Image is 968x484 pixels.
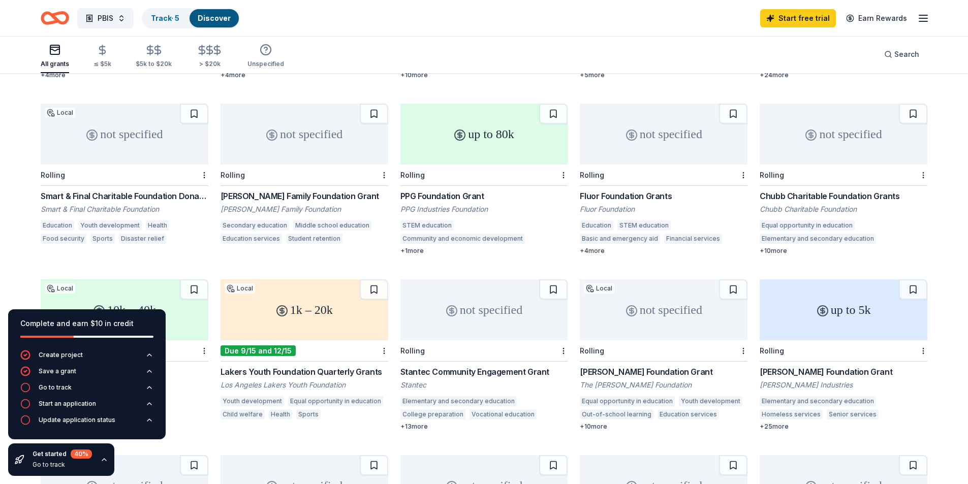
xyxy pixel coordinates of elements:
[221,71,388,79] div: + 4 more
[760,366,927,378] div: [PERSON_NAME] Foundation Grant
[400,366,568,378] div: Stantec Community Engagement Grant
[760,409,823,420] div: Homeless services
[151,14,179,22] a: Track· 5
[41,6,69,30] a: Home
[580,220,613,231] div: Education
[93,40,111,73] button: ≤ $5k
[221,409,265,420] div: Child welfare
[760,396,876,406] div: Elementary and secondary education
[876,44,927,64] button: Search
[221,104,388,165] div: not specified
[221,396,284,406] div: Youth development
[20,399,153,415] button: Start an application
[71,449,92,459] div: 40 %
[400,279,568,431] a: not specifiedRollingStantec Community Engagement GrantStantecElementary and secondary educationCo...
[296,409,321,420] div: Sports
[580,71,747,79] div: + 5 more
[221,234,282,244] div: Education services
[400,247,568,255] div: + 1 more
[41,234,86,244] div: Food security
[580,396,675,406] div: Equal opportunity in education
[617,220,671,231] div: STEM education
[760,204,927,214] div: Chubb Charitable Foundation
[580,104,747,255] a: not specifiedRollingFluor Foundation GrantsFluor FoundationEducationSTEM educationBasic and emerg...
[400,279,568,340] div: not specified
[894,48,919,60] span: Search
[580,247,747,255] div: + 4 more
[221,220,289,231] div: Secondary education
[580,204,747,214] div: Fluor Foundation
[41,279,208,340] div: 10k – 40k
[41,190,208,202] div: Smart & Final Charitable Foundation Donations
[41,60,69,68] div: All grants
[45,283,75,294] div: Local
[221,380,388,390] div: Los Angeles Lakers Youth Foundation
[221,279,388,340] div: 1k – 20k
[119,234,166,244] div: Disaster relief
[286,234,342,244] div: Student retention
[760,234,876,244] div: Elementary and secondary education
[580,346,604,355] div: Rolling
[760,380,927,390] div: [PERSON_NAME] Industries
[196,40,223,73] button: > $20k
[827,409,879,420] div: Senior services
[580,279,747,431] a: not specifiedLocalRolling[PERSON_NAME] Foundation GrantThe [PERSON_NAME] FoundationEqual opportun...
[580,234,660,244] div: Basic and emergency aid
[760,220,855,231] div: Equal opportunity in education
[247,40,284,73] button: Unspecified
[664,234,722,244] div: Financial services
[39,383,72,392] div: Go to track
[221,190,388,202] div: [PERSON_NAME] Family Foundation Grant
[146,220,169,231] div: Health
[760,279,927,431] a: up to 5kRolling[PERSON_NAME] Foundation Grant[PERSON_NAME] IndustriesElementary and secondary edu...
[77,8,134,28] button: PBIS
[90,234,115,244] div: Sports
[136,60,172,68] div: $5k to $20k
[33,449,92,459] div: Get started
[760,9,836,27] a: Start free trial
[221,104,388,247] a: not specifiedRolling[PERSON_NAME] Family Foundation Grant[PERSON_NAME] Family FoundationSecondary...
[580,366,747,378] div: [PERSON_NAME] Foundation Grant
[840,9,913,27] a: Earn Rewards
[400,220,454,231] div: STEM education
[400,346,425,355] div: Rolling
[400,423,568,431] div: + 13 more
[20,317,153,330] div: Complete and earn $10 in credit
[39,367,76,375] div: Save a grant
[39,416,115,424] div: Update application status
[98,12,113,24] span: PBIS
[247,60,284,68] div: Unspecified
[760,346,784,355] div: Rolling
[221,171,245,179] div: Rolling
[41,104,208,165] div: not specified
[470,409,537,420] div: Vocational education
[78,220,142,231] div: Youth development
[41,220,74,231] div: Education
[20,415,153,431] button: Update application status
[33,461,92,469] div: Go to track
[269,409,292,420] div: Health
[41,204,208,214] div: Smart & Final Charitable Foundation
[400,396,517,406] div: Elementary and secondary education
[221,204,388,214] div: [PERSON_NAME] Family Foundation
[196,60,223,68] div: > $20k
[41,104,208,247] a: not specifiedLocalRollingSmart & Final Charitable Foundation DonationsSmart & Final Charitable Fo...
[41,171,65,179] div: Rolling
[580,190,747,202] div: Fluor Foundation Grants
[580,171,604,179] div: Rolling
[142,8,240,28] button: Track· 5Discover
[760,190,927,202] div: Chubb Charitable Foundation Grants
[45,108,75,118] div: Local
[221,279,388,423] a: 1k – 20kLocalDue 9/15 and 12/15Lakers Youth Foundation Quarterly GrantsLos Angeles Lakers Youth F...
[760,104,927,255] a: not specifiedRollingChubb Charitable Foundation GrantsChubb Charitable FoundationEqual opportunit...
[20,382,153,399] button: Go to track
[400,104,568,165] div: up to 80k
[658,409,719,420] div: Education services
[760,171,784,179] div: Rolling
[41,279,208,409] a: 10k – 40kLocalRollingVariety SoCal GrantVariety the Children's Charity of [GEOGRAPHIC_DATA][US_ST...
[400,190,568,202] div: PPG Foundation Grant
[580,104,747,165] div: not specified
[580,279,747,340] div: not specified
[41,71,208,79] div: + 4 more
[20,366,153,382] button: Save a grant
